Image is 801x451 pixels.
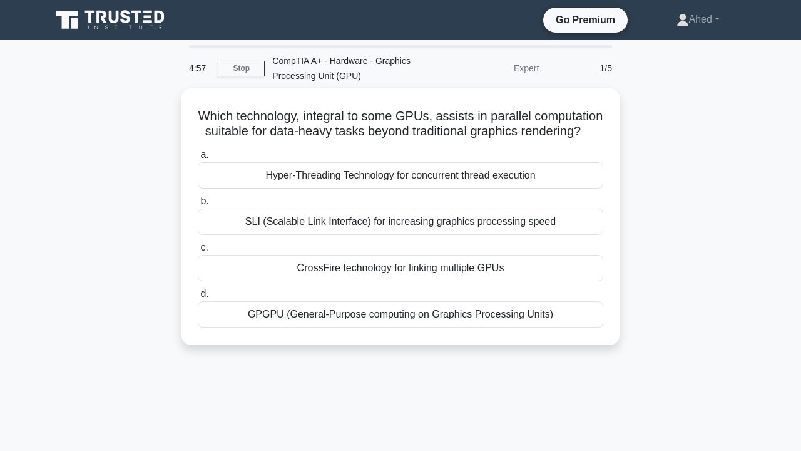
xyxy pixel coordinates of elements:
[437,56,546,81] div: Expert
[546,56,620,81] div: 1/5
[200,149,208,160] span: a.
[265,48,437,88] div: CompTIA A+ - Hardware - Graphics Processing Unit (GPU)
[198,255,603,281] div: CrossFire technology for linking multiple GPUs
[218,61,265,76] a: Stop
[200,195,208,206] span: b.
[646,7,750,32] a: Ahed
[198,162,603,189] div: Hyper-Threading Technology for concurrent thread execution
[198,209,603,235] div: SLI (Scalable Link Interface) for increasing graphics processing speed
[548,12,623,28] a: Go Premium
[196,108,605,140] h5: Which technology, integral to some GPUs, assists in parallel computation suitable for data-heavy ...
[181,56,218,81] div: 4:57
[200,288,208,299] span: d.
[200,242,208,252] span: c.
[198,301,603,328] div: GPGPU (General-Purpose computing on Graphics Processing Units)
